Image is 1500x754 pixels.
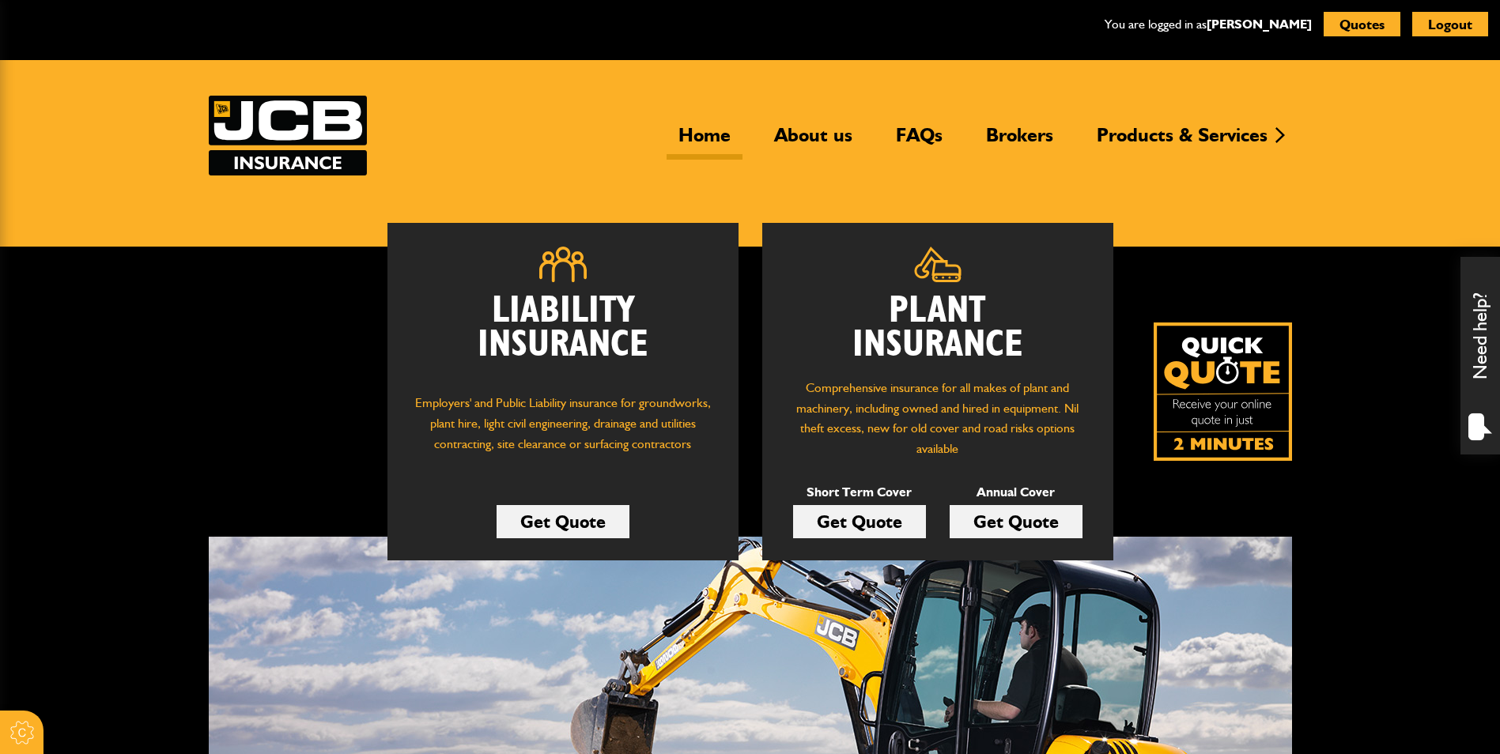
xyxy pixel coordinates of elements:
[950,482,1082,503] p: Annual Cover
[1412,12,1488,36] button: Logout
[1105,14,1312,35] p: You are logged in as
[950,505,1082,538] a: Get Quote
[974,123,1065,160] a: Brokers
[1085,123,1279,160] a: Products & Services
[1207,17,1312,32] a: [PERSON_NAME]
[786,378,1090,458] p: Comprehensive insurance for all makes of plant and machinery, including owned and hired in equipm...
[793,482,926,503] p: Short Term Cover
[1154,322,1292,461] img: Quick Quote
[1154,322,1292,461] a: Get your insurance quote isn just 2-minutes
[762,123,864,160] a: About us
[497,505,629,538] a: Get Quote
[209,96,367,175] img: JCB Insurance Services logo
[667,123,742,160] a: Home
[1460,257,1500,454] div: Need help?
[411,294,715,378] h2: Liability Insurance
[209,96,367,175] a: JCB Insurance Services
[884,123,954,160] a: FAQs
[786,294,1090,362] h2: Plant Insurance
[793,505,926,538] a: Get Quote
[1324,12,1400,36] button: Quotes
[411,393,715,469] p: Employers' and Public Liability insurance for groundworks, plant hire, light civil engineering, d...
